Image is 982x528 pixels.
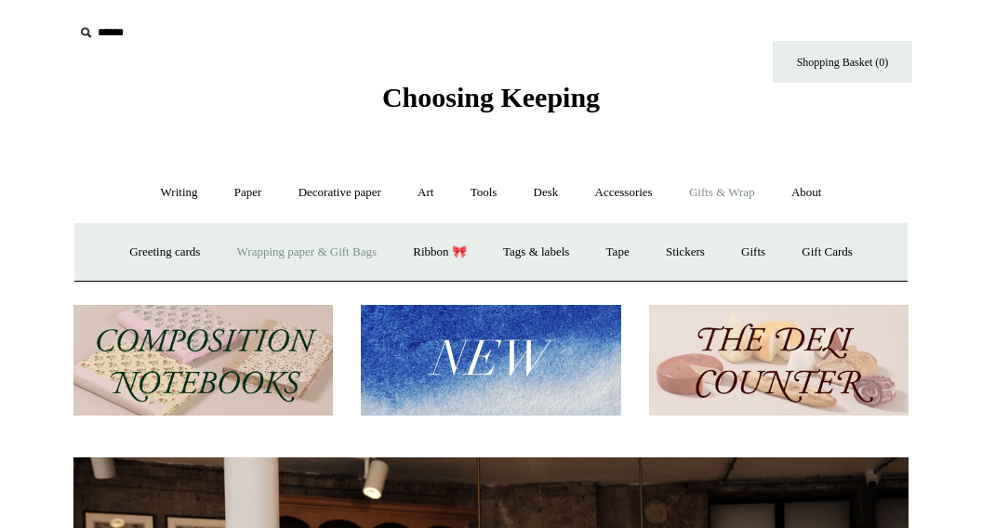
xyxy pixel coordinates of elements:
img: The Deli Counter [649,305,909,416]
a: Tags & labels [486,228,586,277]
img: 202302 Composition ledgers.jpg__PID:69722ee6-fa44-49dd-a067-31375e5d54ec [73,305,333,416]
a: Accessories [578,168,670,218]
a: Gifts [724,228,782,277]
a: Gift Cards [785,228,869,277]
a: Desk [517,168,576,218]
a: Wrapping paper & Gift Bags [220,228,393,277]
a: Shopping Basket (0) [773,41,912,83]
a: Gifts & Wrap [672,168,772,218]
span: Choosing Keeping [382,82,600,112]
a: Art [401,168,450,218]
a: Paper [218,168,279,218]
img: New.jpg__PID:f73bdf93-380a-4a35-bcfe-7823039498e1 [361,305,620,416]
a: Choosing Keeping [382,97,600,110]
a: Tape [590,228,646,277]
a: About [775,168,839,218]
a: Decorative paper [282,168,398,218]
a: Writing [144,168,215,218]
a: Greeting cards [113,228,217,277]
a: Stickers [649,228,722,277]
a: Tools [454,168,514,218]
a: Ribbon 🎀 [396,228,484,277]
